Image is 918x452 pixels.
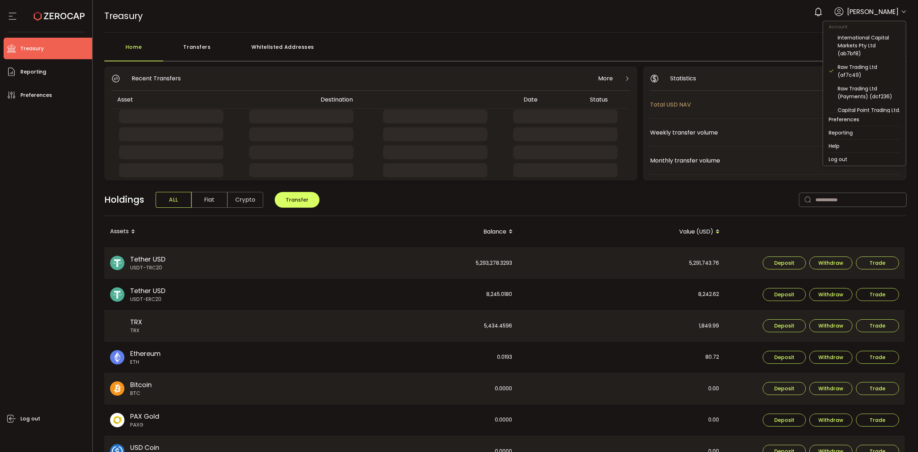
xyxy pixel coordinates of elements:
li: Preferences [823,113,906,126]
button: Withdraw [809,256,852,269]
span: TRX [130,327,142,334]
div: 80.72 [519,342,725,373]
div: 1,849.99 [519,311,725,342]
div: 0.00 [519,404,725,436]
span: Withdraw [818,355,843,360]
button: Deposit [763,256,806,269]
div: 0.0000 [312,373,518,404]
span: Transfer [286,196,308,203]
span: Ethereum [130,349,161,358]
div: Transfers [163,40,231,61]
div: Assets [104,226,312,238]
span: Trade [870,355,885,360]
span: Trade [870,386,885,391]
div: Capital Point Trading Ltd. (Payments) (de1af4) [838,106,900,122]
div: 8,242.62 [519,279,725,310]
button: Trade [856,351,899,364]
span: Fiat [191,192,227,208]
div: Raw Trading Ltd (Payments) (dcf236) [838,85,900,100]
span: Withdraw [818,292,843,297]
li: Help [823,140,906,152]
span: Deposit [774,323,794,328]
span: Bitcoin [130,380,152,390]
span: Raw Trading Ltd (af7c49) [835,20,907,28]
button: Withdraw [809,319,852,332]
span: Tether USD [130,286,165,296]
button: Trade [856,288,899,301]
span: Statistics [670,74,696,83]
span: Reporting [20,67,46,77]
button: Trade [856,382,899,395]
iframe: Chat Widget [882,418,918,452]
span: Crypto [227,192,263,208]
span: Deposit [774,292,794,297]
span: Holdings [104,193,144,207]
span: Withdraw [818,386,843,391]
img: paxg_portfolio.svg [110,413,124,427]
img: trx_portfolio.svg [110,319,124,333]
img: eth_portfolio.svg [110,350,124,364]
span: BTC [130,390,152,397]
div: International Capital Markets Pty Ltd (ab7bf8) [838,34,900,57]
span: Deposit [774,386,794,391]
span: Preferences [20,90,52,100]
li: Reporting [823,126,906,139]
div: 0.00 [519,373,725,404]
span: ALL [156,192,191,208]
span: Withdraw [818,323,843,328]
img: usdt_portfolio.svg [110,256,124,270]
button: Withdraw [809,351,852,364]
button: Deposit [763,414,806,427]
div: Destination [315,95,518,104]
span: Weekly transfer volume [650,128,864,137]
span: Withdraw [818,260,843,265]
button: Deposit [763,351,806,364]
span: Treasury [104,10,143,22]
span: ETH [130,358,161,366]
div: Home [104,40,163,61]
button: Deposit [763,288,806,301]
div: 5,293,278.3293 [312,248,518,279]
div: 0.0000 [312,404,518,436]
span: Withdraw [818,418,843,423]
div: Date [518,95,584,104]
button: Trade [856,319,899,332]
span: Deposit [774,418,794,423]
div: 5,434.4596 [312,311,518,342]
span: Recent Transfers [132,74,181,83]
div: 5,291,743.76 [519,248,725,279]
button: Withdraw [809,414,852,427]
span: Account [823,24,853,30]
span: USDT-ERC20 [130,296,165,303]
span: Trade [870,418,885,423]
span: Deposit [774,355,794,360]
div: Value (USD) [519,226,725,238]
button: Deposit [763,319,806,332]
div: 8,245.0180 [312,279,518,310]
button: Transfer [275,192,320,208]
button: Withdraw [809,288,852,301]
span: PAX Gold [130,411,159,421]
span: Log out [20,414,40,424]
span: Monthly transfer volume [650,156,860,165]
span: Deposit [774,260,794,265]
span: USDT-TRC20 [130,264,165,272]
span: Tether USD [130,254,165,264]
div: Balance [312,226,519,238]
button: Withdraw [809,382,852,395]
button: Trade [856,256,899,269]
span: Total USD NAV [650,100,866,109]
img: usdt_portfolio.svg [110,287,124,302]
span: PAXG [130,421,159,429]
img: btc_portfolio.svg [110,381,124,396]
li: Log out [823,153,906,166]
button: Deposit [763,382,806,395]
span: More [598,74,613,83]
div: 0.0193 [312,342,518,373]
span: TRX [130,317,142,327]
span: Trade [870,323,885,328]
button: Trade [856,414,899,427]
span: Trade [870,292,885,297]
span: Treasury [20,43,44,54]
